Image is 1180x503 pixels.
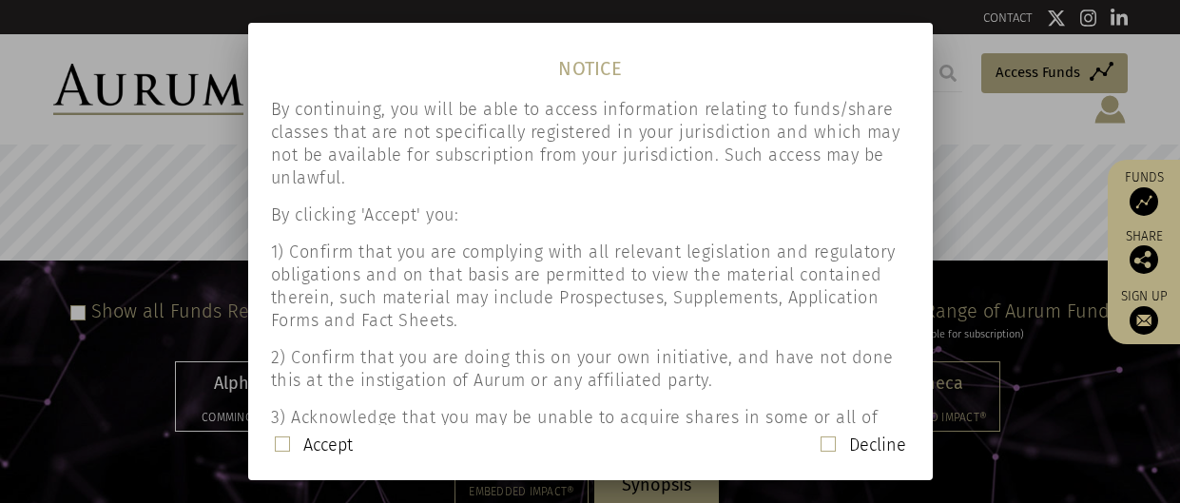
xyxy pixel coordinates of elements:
[248,37,933,84] h1: NOTICE
[303,434,353,456] label: Accept
[1130,306,1158,335] img: Sign up to our newsletter
[271,346,910,392] p: 2) Confirm that you are doing this on your own initiative, and have not done this at the instigat...
[1117,288,1170,335] a: Sign up
[271,406,910,497] p: 3) Acknowledge that you may be unable to acquire shares in some or all of the funds/share classes...
[271,241,910,332] p: 1) Confirm that you are complying with all relevant legislation and regulatory obligations and on...
[271,98,910,189] p: By continuing, you will be able to access information relating to funds/share classes that are no...
[1130,245,1158,274] img: Share this post
[1117,169,1170,216] a: Funds
[1130,187,1158,216] img: Access Funds
[271,203,910,226] p: By clicking 'Accept' you:
[1117,230,1170,274] div: Share
[849,434,906,456] label: Decline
